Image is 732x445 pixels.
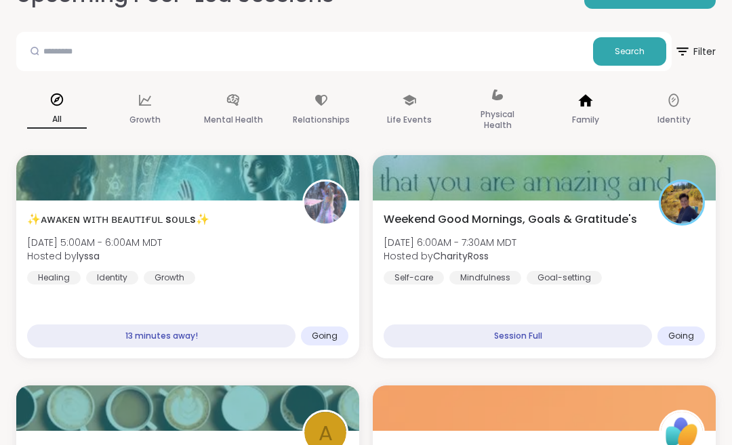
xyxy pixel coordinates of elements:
span: ✨ᴀᴡᴀᴋᴇɴ ᴡɪᴛʜ ʙᴇᴀᴜᴛɪғᴜʟ sᴏᴜʟs✨ [27,211,209,228]
span: [DATE] 6:00AM - 7:30AM MDT [384,236,516,249]
span: Filter [674,35,716,68]
span: Hosted by [27,249,162,263]
div: Goal-setting [527,271,602,284]
div: Healing [27,271,81,284]
div: Self-care [384,271,444,284]
p: Mental Health [204,112,263,128]
img: CharityRoss [661,182,703,224]
p: All [27,111,87,129]
img: lyssa [304,182,346,224]
p: Physical Health [468,106,527,133]
button: Filter [674,32,716,71]
div: Mindfulness [449,271,521,284]
span: Weekend Good Mornings, Goals & Gratitude's [384,211,637,228]
p: Relationships [293,112,350,128]
span: Going [668,331,694,341]
span: Search [615,45,645,58]
p: Family [572,112,599,128]
button: Search [593,37,666,66]
div: Identity [86,271,138,284]
span: Going [312,331,338,341]
div: Session Full [384,324,652,347]
p: Growth [129,112,161,128]
p: Life Events [387,112,432,128]
span: [DATE] 5:00AM - 6:00AM MDT [27,236,162,249]
b: lyssa [77,249,100,263]
b: CharityRoss [433,249,489,263]
div: Growth [144,271,195,284]
div: 13 minutes away! [27,324,296,347]
span: Hosted by [384,249,516,263]
p: Identity [657,112,691,128]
